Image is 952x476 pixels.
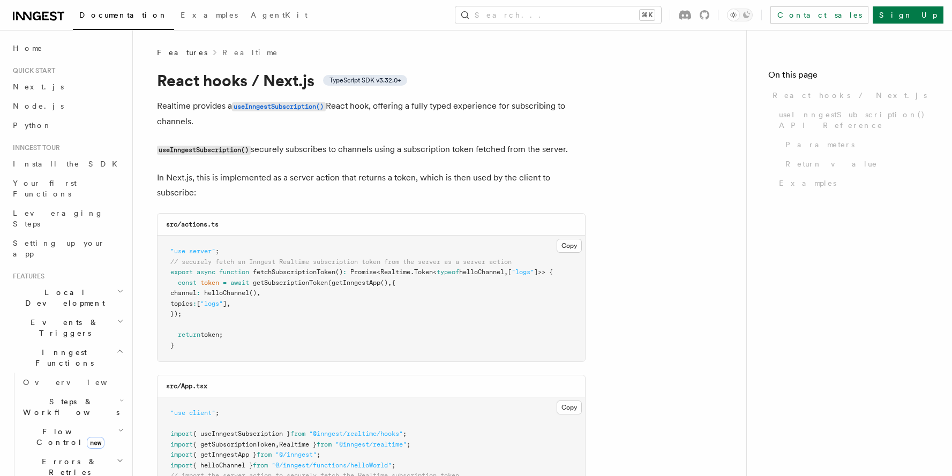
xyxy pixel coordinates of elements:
span: "logs" [512,268,534,276]
span: Your first Functions [13,179,77,198]
span: . [410,268,414,276]
span: ( [328,279,332,286]
span: ]>> { [534,268,553,276]
span: export [170,268,193,276]
span: Token [414,268,433,276]
span: "@/inngest/functions/helloWorld" [272,462,392,469]
span: { [392,279,395,286]
span: from [290,430,305,437]
h1: React hooks / Next.js [157,71,586,90]
span: import [170,462,193,469]
span: Features [9,272,44,281]
span: ; [407,441,410,448]
code: useInngestSubscription() [157,146,251,155]
span: ; [317,451,320,458]
button: Search...⌘K [455,6,661,24]
p: securely subscribes to channels using a subscription token fetched from the server. [157,142,586,157]
span: } [170,342,174,349]
span: [ [508,268,512,276]
span: Local Development [9,287,117,308]
span: Steps & Workflows [19,396,119,418]
span: Next.js [13,82,64,91]
span: { getSubscriptionToken [193,441,275,448]
span: { useInngestSubscription } [193,430,290,437]
span: async [197,268,215,276]
span: typeof [437,268,459,276]
a: Node.js [9,96,126,116]
span: Realtime } [279,441,317,448]
h4: On this page [768,69,931,86]
span: topics [170,300,193,307]
a: Install the SDK [9,154,126,173]
span: fetchSubscriptionToken [253,268,335,276]
span: Overview [23,378,133,387]
span: token; [200,331,223,338]
span: : [197,289,200,297]
span: await [230,279,249,286]
code: useInngestSubscription() [232,102,326,111]
button: Copy [557,239,582,253]
span: import [170,451,193,458]
a: Setting up your app [9,233,126,263]
a: Parameters [781,135,931,154]
span: , [275,441,279,448]
span: const [178,279,197,286]
a: useInngestSubscription() [232,101,326,111]
span: channel [170,289,197,297]
span: Documentation [79,11,168,19]
span: }); [170,310,182,318]
span: helloChannel [459,268,504,276]
span: AgentKit [251,11,308,19]
a: React hooks / Next.js [768,86,931,105]
span: Setting up your app [13,239,105,258]
span: { helloChannel } [193,462,253,469]
code: src/actions.ts [166,221,219,228]
span: < [433,268,437,276]
button: Toggle dark mode [727,9,753,21]
button: Inngest Functions [9,343,126,373]
span: Parameters [785,139,854,150]
span: "@inngest/realtime" [335,441,407,448]
span: function [219,268,249,276]
a: AgentKit [244,3,314,29]
span: Features [157,47,207,58]
span: () [335,268,343,276]
span: : [193,300,197,307]
span: Events & Triggers [9,317,117,338]
span: ; [392,462,395,469]
span: ; [215,409,219,417]
span: useInngestSubscription() API Reference [779,109,931,131]
p: Realtime provides a React hook, offering a fully typed experience for subscribing to channels. [157,99,586,129]
span: ; [215,247,219,255]
a: Examples [775,173,931,193]
span: Return value [785,158,878,169]
span: Node.js [13,102,64,110]
a: Your first Functions [9,173,126,203]
button: Local Development [9,283,126,313]
a: Leveraging Steps [9,203,126,233]
span: = [223,279,227,286]
span: () [249,289,257,297]
a: Realtime [222,47,279,58]
span: from [317,441,332,448]
span: Python [13,121,52,130]
span: Leveraging Steps [13,209,103,228]
span: Install the SDK [13,160,124,168]
span: { getInngestApp } [193,451,257,458]
span: , [227,300,230,307]
a: Examples [174,3,244,29]
span: new [87,437,104,449]
a: Documentation [73,3,174,30]
span: , [388,279,392,286]
a: Next.js [9,77,126,96]
span: ; [403,430,407,437]
span: Inngest tour [9,143,60,152]
a: Return value [781,154,931,173]
span: "use client" [170,409,215,417]
span: ] [223,300,227,307]
span: import [170,430,193,437]
span: [ [197,300,200,307]
p: In Next.js, this is implemented as a server action that returns a token, which is then used by th... [157,170,586,200]
span: helloChannel [204,289,249,297]
button: Events & Triggers [9,313,126,343]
